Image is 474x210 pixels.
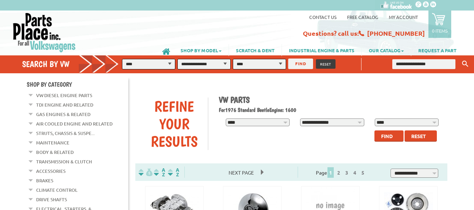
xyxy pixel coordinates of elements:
h4: Search by VW [22,59,123,69]
div: Page [298,167,385,178]
img: Sort by Headline [153,168,167,176]
button: RESET [316,59,336,69]
img: Parts Place Inc! [12,12,76,53]
a: 5 [360,169,366,176]
a: Air Cooled Engine and Related [36,119,113,128]
button: Keyword Search [460,58,470,70]
img: Sort by Sales Rank [167,168,181,176]
a: TDI Engine and Related [36,100,93,109]
a: Brakes [36,176,53,185]
h4: Shop By Category [27,81,128,88]
a: Free Catalog [347,14,378,20]
h2: 1976 Standard Beetle [219,107,442,113]
a: 2 [336,169,342,176]
button: FIND [288,59,313,69]
p: 0 items [432,28,448,34]
a: Next Page [222,169,261,176]
a: Accessories [36,167,66,176]
a: 0 items [428,11,451,38]
a: SHOP BY MODEL [174,44,229,56]
span: For [219,107,225,113]
a: Contact us [309,14,337,20]
a: 4 [352,169,358,176]
h1: VW Parts [219,95,442,105]
a: OUR CATALOG [362,44,411,56]
a: Struts, Chassis & Suspe... [36,129,95,138]
a: REQUEST A PART [411,44,463,56]
span: Find [381,133,393,139]
a: Maintenance [36,138,69,147]
span: RESET [320,61,331,67]
a: SCRATCH & DENT [229,44,282,56]
a: Body & Related [36,148,74,157]
div: Refine Your Results [141,97,208,150]
span: 1 [327,167,334,178]
a: 3 [344,169,350,176]
span: Reset [411,133,426,139]
a: Transmission & Clutch [36,157,92,166]
a: Gas Engines & Related [36,110,90,119]
span: Engine: 1600 [269,107,296,113]
span: Next Page [222,167,261,178]
button: Find [374,130,404,142]
button: Reset [405,130,437,142]
a: INDUSTRIAL ENGINE & PARTS [282,44,361,56]
a: Climate Control [36,185,77,195]
a: My Account [389,14,418,20]
img: filterpricelow.svg [138,168,153,176]
a: Drive Shafts [36,195,67,204]
a: VW Diesel Engine Parts [36,91,92,100]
